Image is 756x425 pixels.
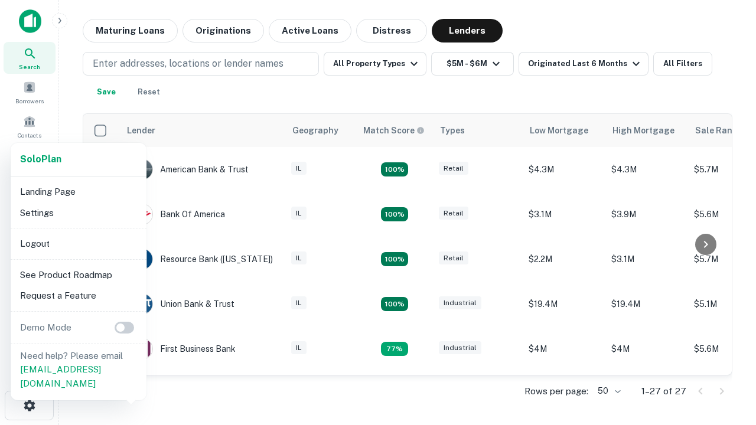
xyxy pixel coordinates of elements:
a: SoloPlan [20,152,61,166]
strong: Solo Plan [20,153,61,165]
iframe: Chat Widget [697,293,756,349]
li: Settings [15,202,142,224]
p: Need help? Please email [20,349,137,391]
li: Landing Page [15,181,142,202]
li: See Product Roadmap [15,264,142,286]
li: Logout [15,233,142,254]
a: [EMAIL_ADDRESS][DOMAIN_NAME] [20,364,101,388]
p: Demo Mode [15,321,76,335]
li: Request a Feature [15,285,142,306]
